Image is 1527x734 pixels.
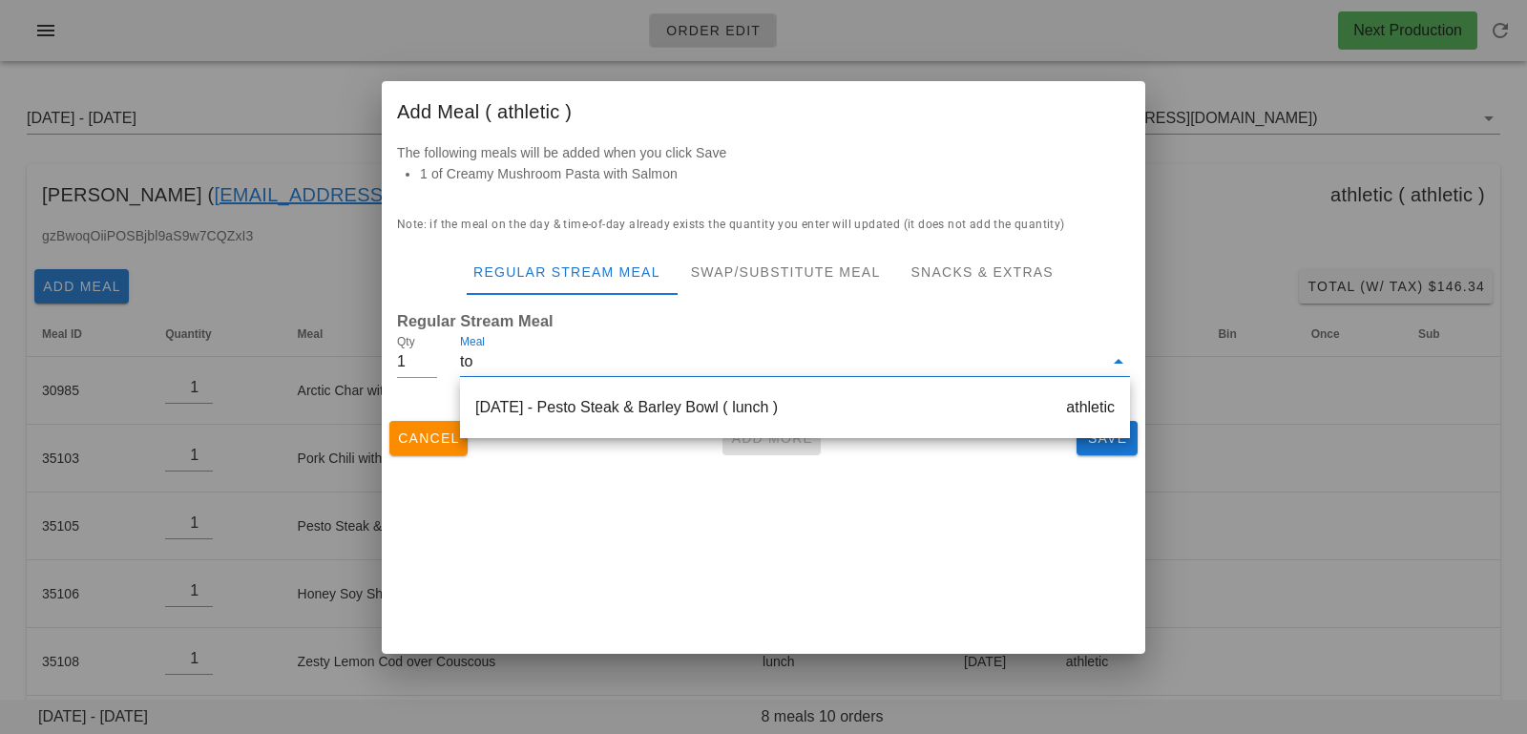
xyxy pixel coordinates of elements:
[1066,396,1115,419] span: athletic
[397,310,1130,331] h3: Regular Stream Meal
[397,335,415,349] label: Qty
[895,249,1068,295] div: Snacks & Extras
[397,430,460,446] span: Cancel
[458,249,676,295] div: Regular Stream Meal
[460,385,1130,430] div: [DATE] - Pesto Steak & Barley Bowl ( lunch )
[397,215,1130,234] p: Note: if the meal on the day & time-of-day already exists the quantity you enter will updated (it...
[420,163,1130,184] li: 1 of Creamy Mushroom Pasta with Salmon
[382,142,1145,199] div: The following meals will be added when you click Save
[460,335,485,349] label: Meal
[676,249,896,295] div: Swap/Substitute Meal
[382,81,1145,142] div: Add Meal ( athletic )
[389,421,468,455] button: Cancel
